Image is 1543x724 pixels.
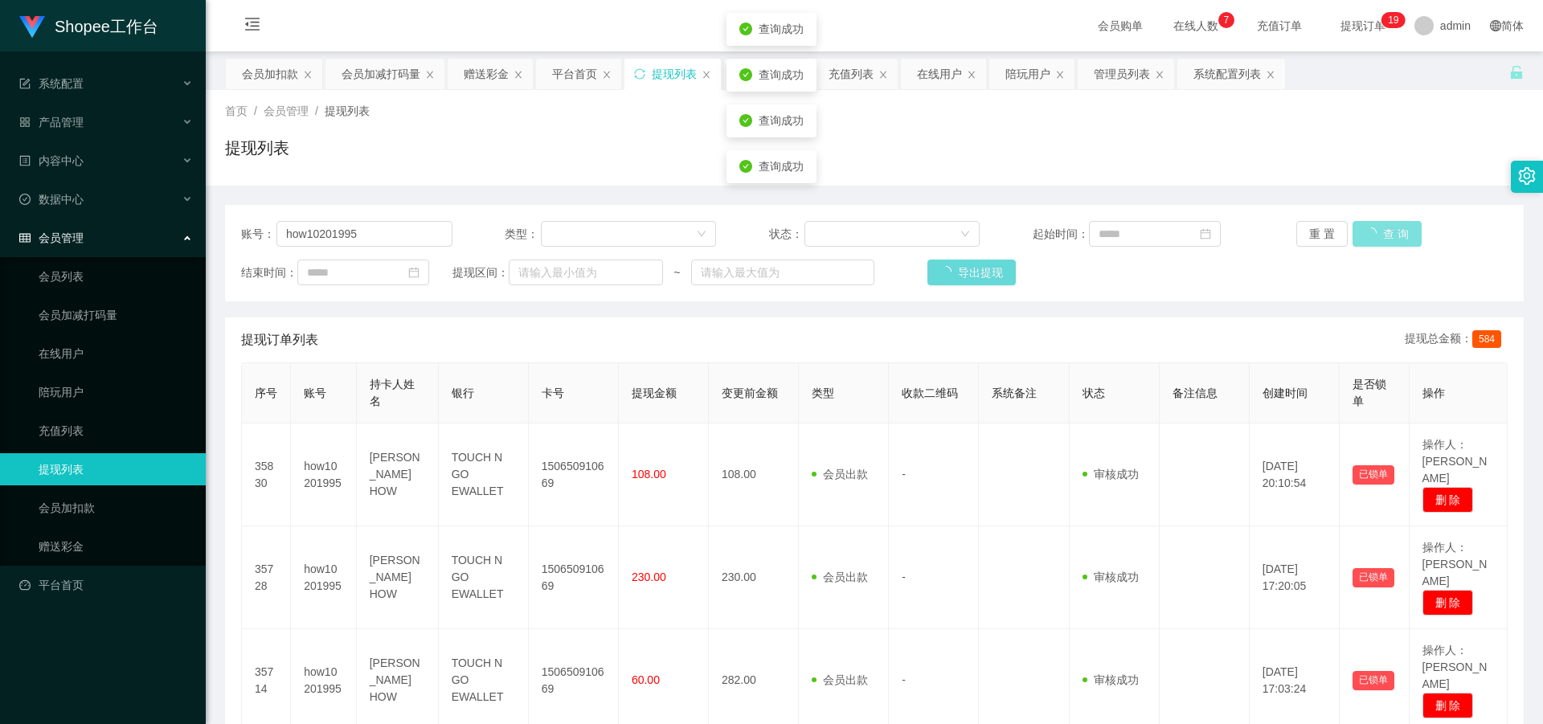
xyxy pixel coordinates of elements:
div: 系统配置列表 [1193,59,1261,89]
a: 在线用户 [39,337,193,370]
span: 查询成功 [759,114,804,127]
a: 图标: dashboard平台首页 [19,569,193,601]
i: 图标: close [425,70,435,80]
span: 结束时间： [241,264,297,281]
i: 图标: down [960,229,970,240]
td: 35728 [242,526,291,629]
span: - [902,468,906,481]
span: 账号 [304,387,326,399]
td: [DATE] 20:10:54 [1250,423,1340,526]
p: 1 [1388,12,1394,28]
span: / [315,104,318,117]
i: 图标: global [1490,20,1501,31]
i: 图标: close [878,70,888,80]
td: 230.00 [709,526,799,629]
span: 首页 [225,104,248,117]
span: 提现金额 [632,387,677,399]
div: 会员加减打码量 [342,59,420,89]
div: 在线用户 [917,59,962,89]
h1: Shopee工作台 [55,1,158,52]
p: 7 [1224,12,1230,28]
i: 图标: sync [634,68,645,80]
div: 提现列表 [652,59,697,89]
i: 图标: profile [19,155,31,166]
span: 会员管理 [264,104,309,117]
td: 35830 [242,423,291,526]
button: 已锁单 [1353,568,1394,587]
button: 已锁单 [1353,671,1394,690]
span: 查询成功 [759,160,804,173]
input: 请输入 [276,221,452,247]
span: 提现订单列表 [241,330,318,350]
span: - [902,571,906,583]
span: 系统备注 [992,387,1037,399]
i: 图标: close [1055,70,1065,80]
div: 管理员列表 [1094,59,1150,89]
span: 状态： [769,226,805,243]
td: how10201995 [291,526,357,629]
i: 图标: calendar [1200,228,1211,239]
td: TOUCH N GO EWALLET [439,526,529,629]
span: 会员出款 [812,571,868,583]
a: 会员加扣款 [39,492,193,524]
span: 会员出款 [812,673,868,686]
span: 操作人：[PERSON_NAME] [1422,541,1488,587]
span: 会员出款 [812,468,868,481]
span: 审核成功 [1083,673,1139,686]
span: 银行 [452,387,474,399]
img: logo.9652507e.png [19,16,45,39]
span: 状态 [1083,387,1105,399]
i: icon: check-circle [739,114,752,127]
span: 提现区间： [452,264,509,281]
a: 陪玩用户 [39,376,193,408]
span: 是否锁单 [1353,378,1386,407]
span: 查询成功 [759,68,804,81]
span: 系统配置 [19,77,84,90]
span: 在线人数 [1165,20,1226,31]
span: 收款二维码 [902,387,958,399]
td: 108.00 [709,423,799,526]
span: 产品管理 [19,116,84,129]
h1: 提现列表 [225,136,289,160]
div: 会员加扣款 [242,59,298,89]
a: 充值列表 [39,415,193,447]
span: 备注信息 [1173,387,1218,399]
span: 序号 [255,387,277,399]
i: 图标: close [967,70,976,80]
i: 图标: unlock [1509,65,1524,80]
button: 重 置 [1296,221,1348,247]
span: 会员管理 [19,231,84,244]
span: 卡号 [542,387,564,399]
span: 操作 [1422,387,1445,399]
i: 图标: close [303,70,313,80]
i: 图标: form [19,78,31,89]
span: ~ [663,264,690,281]
sup: 19 [1381,12,1405,28]
a: 提现列表 [39,453,193,485]
span: 类型： [505,226,541,243]
span: 60.00 [632,673,660,686]
i: 图标: setting [1518,167,1536,185]
td: TOUCH N GO EWALLET [439,423,529,526]
button: 删 除 [1422,693,1474,718]
i: 图标: menu-fold [225,1,280,52]
span: 108.00 [632,468,666,481]
td: how10201995 [291,423,357,526]
p: 9 [1394,12,1399,28]
span: 查询成功 [759,22,804,35]
span: 内容中心 [19,154,84,167]
input: 请输入最大值为 [691,260,874,285]
span: 创建时间 [1263,387,1308,399]
span: / [254,104,257,117]
a: 赠送彩金 [39,530,193,562]
a: 会员加减打码量 [39,299,193,331]
i: 图标: close [1155,70,1164,80]
div: 提现总金额： [1405,330,1508,350]
div: 赠送彩金 [464,59,509,89]
span: 类型 [812,387,834,399]
i: 图标: close [514,70,523,80]
div: 陪玩用户 [1005,59,1050,89]
input: 请输入最小值为 [509,260,663,285]
button: 删 除 [1422,487,1474,513]
td: [PERSON_NAME] HOW [357,423,439,526]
